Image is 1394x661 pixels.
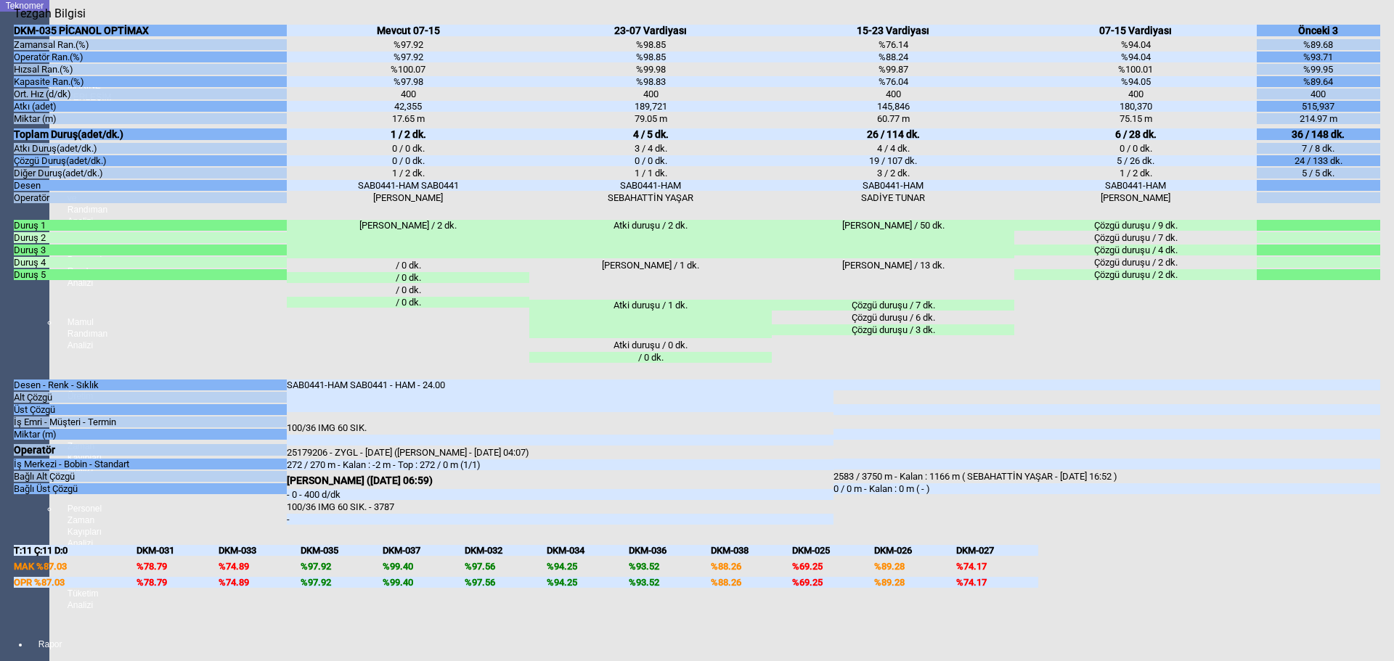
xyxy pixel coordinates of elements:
div: Atki duruşu / 0 dk. [529,340,772,350]
div: Duruş 5 [14,269,287,280]
div: %97.98 [287,76,529,87]
div: 25179206 - ZYGL - [DATE] ([PERSON_NAME] - [DATE] 04:07) [287,447,833,458]
div: DKM-032 [465,545,547,556]
div: %100.01 [1014,64,1257,75]
div: %88.24 [772,52,1014,62]
div: SEBAHATTİN YAŞAR [529,192,772,203]
div: 7 / 8 dk. [1257,143,1379,154]
div: Duruş 1 [14,220,287,231]
div: / 0 dk. [529,352,772,363]
div: 26 / 114 dk. [772,128,1014,140]
div: 272 / 270 m - Kalan : -2 m - Top : 272 / 0 m (1/1) [287,459,833,470]
div: Çözgü duruşu / 6 dk. [772,312,1014,323]
div: [PERSON_NAME] / 13 dk. [772,260,1014,298]
div: 400 [772,89,1014,99]
div: 1 / 2 dk. [287,128,529,140]
div: Önceki 3 [1257,25,1379,36]
div: %69.25 [792,561,874,572]
div: 24 / 133 dk. [1257,155,1379,166]
div: 100/36 IMG 60 SIK. - 3787 [287,501,833,512]
div: / 0 dk. [287,284,529,295]
div: Tezgah Bilgisi [14,7,91,20]
div: Çözgü Duruş(adet/dk.) [14,155,287,166]
div: DKM-035 PİCANOL OPTİMAX [14,25,287,36]
div: T:11 Ç:11 D:0 [14,545,136,556]
div: Çözgü duruşu / 7 dk. [772,300,1014,311]
div: DKM-036 [629,545,711,556]
div: 0 / 0 m - Kalan : 0 m ( - ) [833,483,1380,494]
div: Zamansal Ran.(%) [14,39,287,50]
div: Üst Çözgü [14,404,287,415]
div: 400 [529,89,772,99]
div: %97.56 [465,561,547,572]
div: %97.92 [301,577,383,588]
div: MAK %87.03 [14,561,136,572]
div: %94.25 [547,561,629,572]
div: Çözgü duruşu / 7 dk. [1014,232,1257,243]
div: Desen [14,180,287,191]
div: %88.26 [711,577,793,588]
div: 400 [287,89,529,99]
div: 4 / 5 dk. [529,128,772,140]
div: %93.52 [629,577,711,588]
div: [PERSON_NAME] / 2 dk. [287,220,529,258]
div: SAB0441-HAM [772,180,1014,191]
div: %93.52 [629,561,711,572]
div: %89.28 [874,577,956,588]
div: 75.15 m [1014,113,1257,124]
div: [PERSON_NAME] / 1 dk. [529,260,772,298]
div: DKM-038 [711,545,793,556]
div: - 0 - 400 d/dk [287,489,833,500]
div: 0 / 0 dk. [287,143,529,154]
div: 3 / 2 dk. [772,168,1014,178]
div: Duruş 3 [14,245,287,255]
div: 60.77 m [772,113,1014,124]
div: %94.05 [1014,76,1257,87]
div: SAB0441-HAM [529,180,772,191]
div: 15-23 Vardiyası [772,25,1014,36]
div: %93.71 [1257,52,1379,62]
div: DKM-033 [219,545,301,556]
div: Atki duruşu / 1 dk. [529,300,772,338]
div: 42,355 [287,101,529,112]
div: DKM-035 [301,545,383,556]
div: %100.07 [287,64,529,75]
div: 214.97 m [1257,113,1379,124]
div: 23-07 Vardiyası [529,25,772,36]
div: 1 / 2 dk. [1014,168,1257,178]
div: %74.89 [219,577,301,588]
div: Hızsal Ran.(%) [14,64,287,75]
div: %74.89 [219,561,301,572]
div: %97.56 [465,577,547,588]
div: 3 / 4 dk. [529,143,772,154]
div: Atkı Duruş(adet/dk.) [14,143,287,154]
div: Çözgü duruşu / 9 dk. [1014,220,1257,231]
div: DKM-037 [383,545,465,556]
div: / 0 dk. [287,297,529,308]
div: / 0 dk. [287,272,529,283]
div: 36 / 148 dk. [1257,128,1379,140]
div: 2583 / 3750 m - Kalan : 1166 m ( SEBAHATTİN YAŞAR - [DATE] 16:52 ) [833,471,1380,482]
div: Operatör [14,192,287,203]
div: 79.05 m [529,113,772,124]
div: %99.95 [1257,64,1379,75]
div: 515,937 [1257,101,1379,112]
div: %89.68 [1257,39,1379,50]
div: %99.40 [383,561,465,572]
div: 0 / 0 dk. [1014,143,1257,154]
div: %97.92 [301,561,383,572]
div: Operatör Ran.(%) [14,52,287,62]
div: [PERSON_NAME] ([DATE] 06:59) [287,475,833,486]
div: %94.25 [547,577,629,588]
div: Ort. Hız (d/dk) [14,89,287,99]
div: %94.04 [1014,39,1257,50]
div: 180,370 [1014,101,1257,112]
div: 0 / 0 dk. [529,155,772,166]
div: %78.79 [136,561,219,572]
div: %98.83 [529,76,772,87]
div: 400 [1014,89,1257,99]
div: 5 / 5 dk. [1257,168,1379,178]
div: %76.14 [772,39,1014,50]
div: Atki duruşu / 2 dk. [529,220,772,258]
div: %99.40 [383,577,465,588]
